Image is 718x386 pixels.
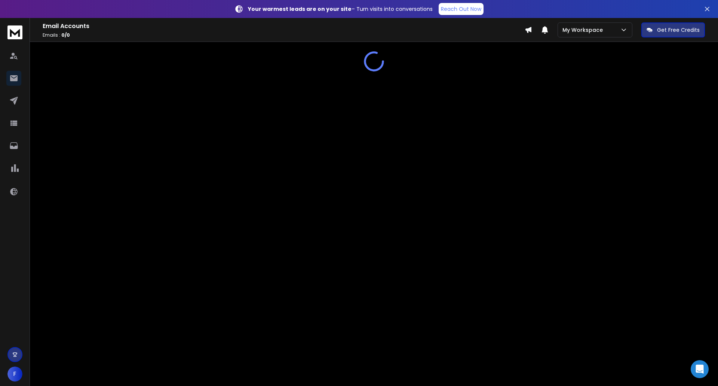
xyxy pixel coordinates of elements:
[248,5,433,13] p: – Turn visits into conversations
[43,22,525,31] h1: Email Accounts
[562,26,606,34] p: My Workspace
[439,3,484,15] a: Reach Out Now
[61,32,70,38] span: 0 / 0
[7,367,22,382] button: F
[43,32,525,38] p: Emails :
[641,22,705,37] button: Get Free Credits
[441,5,481,13] p: Reach Out Now
[657,26,700,34] p: Get Free Credits
[248,5,352,13] strong: Your warmest leads are on your site
[691,360,709,378] div: Open Intercom Messenger
[7,25,22,39] img: logo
